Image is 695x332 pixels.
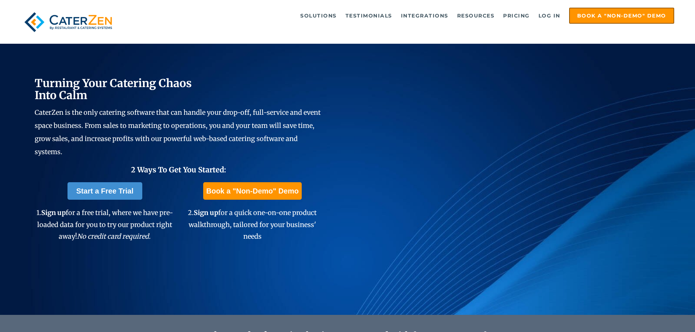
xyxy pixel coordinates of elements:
a: Book a "Non-Demo" Demo [203,182,301,200]
a: Start a Free Trial [67,182,142,200]
span: CaterZen is the only catering software that can handle your drop-off, full-service and event spac... [35,108,321,156]
div: Navigation Menu [132,8,674,24]
a: Book a "Non-Demo" Demo [569,8,674,24]
span: 1. for a free trial, where we have pre-loaded data for you to try our product right away! [36,208,173,241]
a: Log in [535,8,564,23]
a: Testimonials [342,8,396,23]
em: No credit card required. [77,232,151,241]
a: Pricing [499,8,533,23]
a: Solutions [297,8,340,23]
img: caterzen [21,8,116,36]
span: Turning Your Catering Chaos Into Calm [35,76,192,102]
span: 2 Ways To Get You Started: [131,165,226,174]
span: 2. for a quick one-on-one product walkthrough, tailored for your business' needs [188,208,317,241]
a: Resources [453,8,498,23]
span: Sign up [41,208,66,217]
a: Integrations [397,8,452,23]
span: Sign up [194,208,218,217]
